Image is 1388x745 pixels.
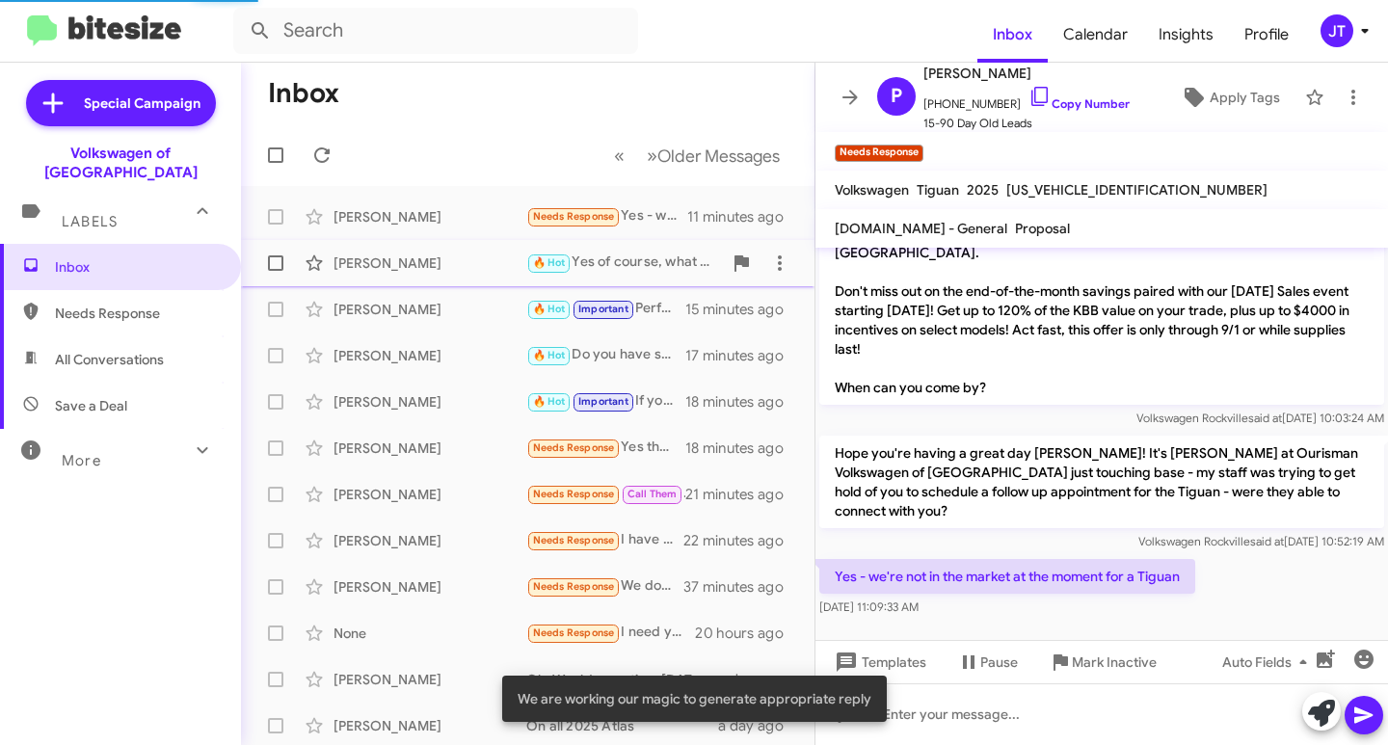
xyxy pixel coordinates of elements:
[526,483,685,505] div: Call me
[334,207,526,226] div: [PERSON_NAME]
[533,488,615,500] span: Needs Response
[819,559,1195,594] p: Yes - we're not in the market at the moment for a Tiguan
[526,575,683,598] div: We don't have a Golf. We have a different model.
[683,531,799,550] div: 22 minutes ago
[603,136,791,175] nav: Page navigation example
[685,346,799,365] div: 17 minutes ago
[526,252,722,274] div: Yes of course, what time best works for you [DATE]?
[526,344,685,366] div: Do you have some time to stop by [DATE] for a quick 15 minute appraisal?
[526,437,685,459] div: Yes they connected with me and I decided not to move forward with the purchase. Thank you.
[1072,645,1157,679] span: Mark Inactive
[334,485,526,504] div: [PERSON_NAME]
[533,441,615,454] span: Needs Response
[334,531,526,550] div: [PERSON_NAME]
[533,626,615,639] span: Needs Response
[1163,80,1295,115] button: Apply Tags
[526,622,695,644] div: I need you to give me a range before I'll do that.
[835,220,1007,237] span: [DOMAIN_NAME] - General
[533,395,566,408] span: 🔥 Hot
[334,670,526,689] div: [PERSON_NAME]
[334,392,526,412] div: [PERSON_NAME]
[533,303,566,315] span: 🔥 Hot
[685,485,799,504] div: 21 minutes ago
[923,62,1130,85] span: [PERSON_NAME]
[685,439,799,458] div: 18 minutes ago
[62,452,101,469] span: More
[233,8,638,54] input: Search
[695,624,799,643] div: 20 hours ago
[1222,645,1315,679] span: Auto Fields
[1207,645,1330,679] button: Auto Fields
[602,136,636,175] button: Previous
[627,488,678,500] span: Call Them
[891,81,902,112] span: P
[1229,7,1304,63] a: Profile
[614,144,625,168] span: «
[526,205,687,227] div: Yes - we're not in the market at the moment for a Tiguan
[84,93,200,113] span: Special Campaign
[334,624,526,643] div: None
[967,181,999,199] span: 2025
[533,534,615,546] span: Needs Response
[835,181,909,199] span: Volkswagen
[923,114,1130,133] span: 15-90 Day Old Leads
[26,80,216,126] a: Special Campaign
[683,577,799,597] div: 37 minutes ago
[1210,80,1280,115] span: Apply Tags
[268,78,339,109] h1: Inbox
[518,689,871,708] span: We are working our magic to generate appropriate reply
[1033,645,1172,679] button: Mark Inactive
[578,303,628,315] span: Important
[526,298,685,320] div: Perfecto, podemos agendar una cita para el viernes por la tarde. 4pm?
[635,136,791,175] button: Next
[526,529,683,551] div: I have a car
[1015,220,1070,237] span: Proposal
[334,346,526,365] div: [PERSON_NAME]
[831,645,926,679] span: Templates
[334,439,526,458] div: [PERSON_NAME]
[533,210,615,223] span: Needs Response
[526,390,685,412] div: If you have any additional questions, please let me know!
[55,396,127,415] span: Save a Deal
[55,304,219,323] span: Needs Response
[819,436,1384,528] p: Hope you're having a great day [PERSON_NAME]! It's [PERSON_NAME] at Ourisman Volkswagen of [GEOGR...
[334,577,526,597] div: [PERSON_NAME]
[334,253,526,273] div: [PERSON_NAME]
[657,146,780,167] span: Older Messages
[334,716,526,735] div: [PERSON_NAME]
[1138,534,1384,548] span: Volkswagen Rockville [DATE] 10:52:19 AM
[977,7,1048,63] a: Inbox
[819,599,919,614] span: [DATE] 11:09:33 AM
[578,395,628,408] span: Important
[1143,7,1229,63] a: Insights
[1304,14,1367,47] button: JT
[62,213,118,230] span: Labels
[533,349,566,361] span: 🔥 Hot
[687,207,799,226] div: 11 minutes ago
[533,256,566,269] span: 🔥 Hot
[1321,14,1353,47] div: JT
[815,645,942,679] button: Templates
[55,257,219,277] span: Inbox
[1250,534,1284,548] span: said at
[1048,7,1143,63] a: Calendar
[685,392,799,412] div: 18 minutes ago
[1028,96,1130,111] a: Copy Number
[334,300,526,319] div: [PERSON_NAME]
[1006,181,1268,199] span: [US_VEHICLE_IDENTIFICATION_NUMBER]
[980,645,1018,679] span: Pause
[647,144,657,168] span: »
[533,580,615,593] span: Needs Response
[1248,411,1282,425] span: said at
[1136,411,1384,425] span: Volkswagen Rockville [DATE] 10:03:24 AM
[819,216,1384,405] p: Hi [PERSON_NAME] it's [PERSON_NAME] at Ourisman Volkswagen of [GEOGRAPHIC_DATA]. Don't miss out o...
[942,645,1033,679] button: Pause
[835,145,923,162] small: Needs Response
[923,85,1130,114] span: [PHONE_NUMBER]
[55,350,164,369] span: All Conversations
[685,300,799,319] div: 15 minutes ago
